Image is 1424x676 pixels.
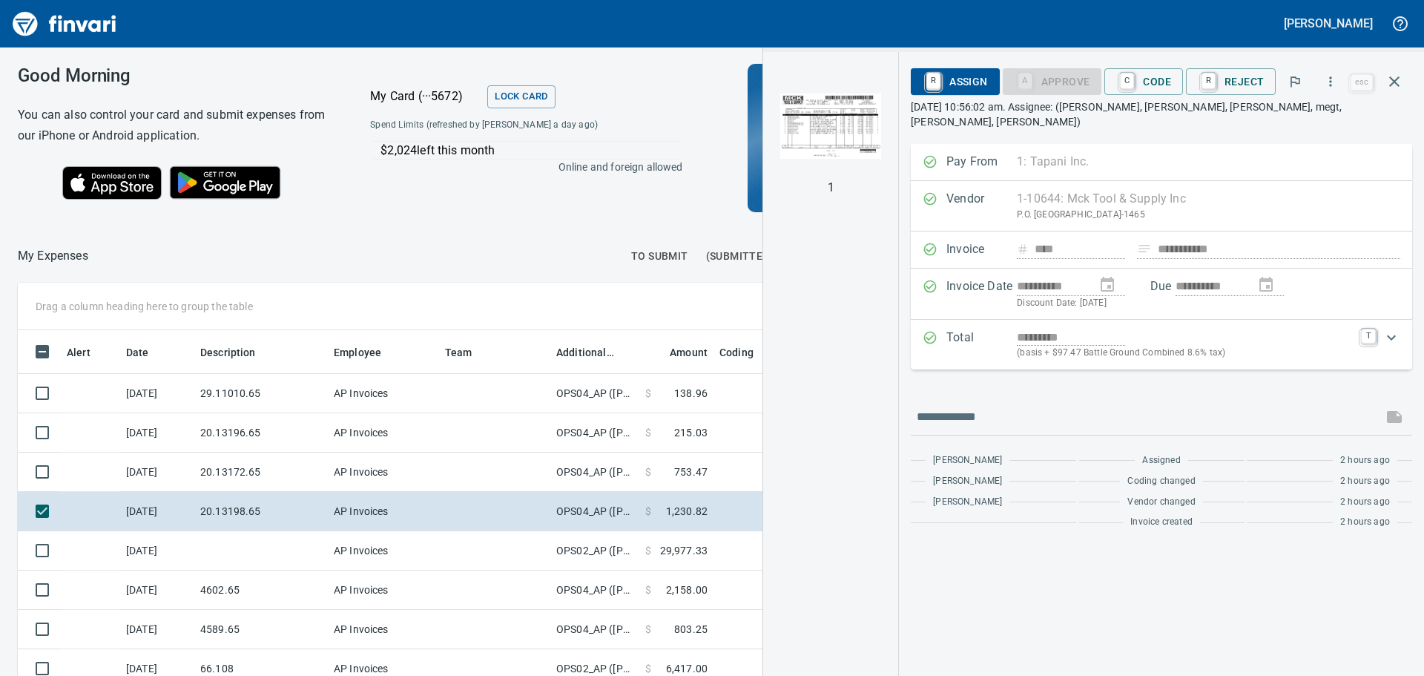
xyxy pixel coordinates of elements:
[328,453,439,492] td: AP Invoices
[1340,453,1390,468] span: 2 hours ago
[194,492,328,531] td: 20.13198.65
[933,474,1002,489] span: [PERSON_NAME]
[674,622,708,637] span: 803.25
[719,344,773,361] span: Coding
[911,68,999,95] button: RAssign
[1201,73,1216,89] a: R
[200,344,256,361] span: Description
[62,166,162,200] img: Download on the App Store
[1017,346,1352,361] p: (basis + $97.47 Battle Ground Combined 8.6% tax)
[1361,329,1376,344] a: T
[1347,64,1412,99] span: Close invoice
[18,247,88,265] nav: breadcrumb
[18,247,88,265] p: My Expenses
[334,344,400,361] span: Employee
[674,386,708,401] span: 138.96
[67,344,90,361] span: Alert
[645,386,651,401] span: $
[120,453,194,492] td: [DATE]
[666,583,708,597] span: 2,158.00
[660,543,708,558] span: 29,977.33
[666,504,708,519] span: 1,230.82
[358,160,682,174] p: Online and foreign allowed
[67,344,110,361] span: Alert
[1198,69,1264,94] span: Reject
[550,571,639,610] td: OPS04_AP ([PERSON_NAME], [PERSON_NAME], [PERSON_NAME], [PERSON_NAME], [PERSON_NAME])
[120,413,194,453] td: [DATE]
[1127,495,1195,510] span: Vendor changed
[933,453,1002,468] span: [PERSON_NAME]
[645,543,651,558] span: $
[645,583,651,597] span: $
[666,661,708,676] span: 6,417.00
[674,425,708,440] span: 215.03
[370,118,639,133] span: Spend Limits (refreshed by [PERSON_NAME] a day ago)
[1340,495,1390,510] span: 2 hours ago
[645,465,651,479] span: $
[556,344,614,361] span: Additional Reviewer
[334,344,381,361] span: Employee
[120,610,194,649] td: [DATE]
[1284,16,1373,31] h5: [PERSON_NAME]
[1377,399,1412,435] span: This records your message into the invoice and notifies anyone mentioned
[380,142,681,160] p: $2,024 left this month
[780,76,881,177] img: Page 1
[550,374,639,413] td: OPS04_AP ([PERSON_NAME], [PERSON_NAME], [PERSON_NAME], [PERSON_NAME], [PERSON_NAME])
[1003,74,1102,87] div: Coding Required
[550,610,639,649] td: OPS04_AP ([PERSON_NAME], [PERSON_NAME], [PERSON_NAME], [PERSON_NAME], [PERSON_NAME])
[1186,68,1276,95] button: RReject
[194,571,328,610] td: 4602.65
[194,374,328,413] td: 29.11010.65
[1351,74,1373,91] a: esc
[550,492,639,531] td: OPS04_AP ([PERSON_NAME], [PERSON_NAME], [PERSON_NAME], [PERSON_NAME], [PERSON_NAME])
[328,610,439,649] td: AP Invoices
[550,413,639,453] td: OPS04_AP ([PERSON_NAME], [PERSON_NAME], [PERSON_NAME], [PERSON_NAME], [PERSON_NAME])
[370,88,481,105] p: My Card (···5672)
[1116,69,1171,94] span: Code
[1120,73,1134,89] a: C
[650,344,708,361] span: Amount
[923,69,987,94] span: Assign
[550,531,639,571] td: OPS02_AP ([PERSON_NAME], [PERSON_NAME], [PERSON_NAME], [PERSON_NAME])
[1340,474,1390,489] span: 2 hours ago
[645,425,651,440] span: $
[1340,515,1390,530] span: 2 hours ago
[946,329,1017,361] p: Total
[487,85,555,108] button: Lock Card
[120,492,194,531] td: [DATE]
[1314,65,1347,98] button: More
[194,610,328,649] td: 4589.65
[445,344,492,361] span: Team
[9,6,120,42] img: Finvari
[200,344,275,361] span: Description
[328,571,439,610] td: AP Invoices
[162,158,289,207] img: Get it on Google Play
[36,299,253,314] p: Drag a column heading here to group the table
[1280,12,1377,35] button: [PERSON_NAME]
[328,374,439,413] td: AP Invoices
[911,99,1412,129] p: [DATE] 10:56:02 am. Assignee: ([PERSON_NAME], [PERSON_NAME], [PERSON_NAME], megt, [PERSON_NAME], ...
[1130,515,1193,530] span: Invoice created
[674,465,708,479] span: 753.47
[645,504,651,519] span: $
[1142,453,1180,468] span: Assigned
[911,320,1412,370] div: Expand
[126,344,149,361] span: Date
[631,247,688,266] span: To Submit
[933,495,1002,510] span: [PERSON_NAME]
[828,179,834,197] p: 1
[18,105,333,146] h6: You can also control your card and submit expenses from our iPhone or Android application.
[328,413,439,453] td: AP Invoices
[1127,474,1195,489] span: Coding changed
[18,65,333,86] h3: Good Morning
[126,344,168,361] span: Date
[120,374,194,413] td: [DATE]
[1104,68,1183,95] button: CCode
[556,344,633,361] span: Additional Reviewer
[328,531,439,571] td: AP Invoices
[194,413,328,453] td: 20.13196.65
[328,492,439,531] td: AP Invoices
[1279,65,1311,98] button: Flag
[120,571,194,610] td: [DATE]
